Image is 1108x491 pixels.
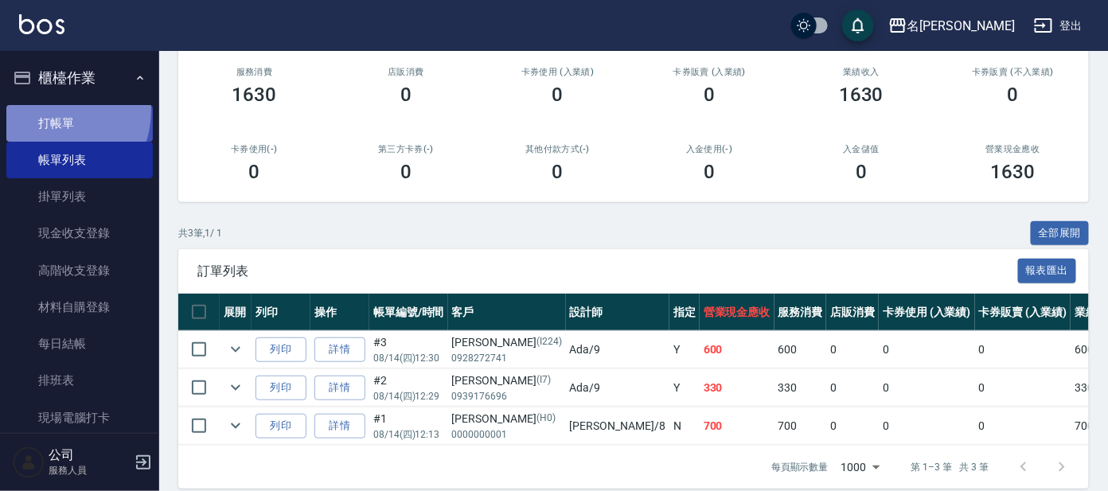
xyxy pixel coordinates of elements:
[224,337,248,361] button: expand row
[197,263,1018,279] span: 訂單列表
[6,142,153,178] a: 帳單列表
[1031,221,1090,246] button: 全部展開
[197,67,311,77] h3: 服務消費
[669,331,700,368] td: Y
[224,414,248,438] button: expand row
[314,376,365,400] a: 詳情
[536,411,556,427] p: (H0)
[248,161,259,183] h3: 0
[771,460,829,474] p: 每頁顯示數量
[552,161,564,183] h3: 0
[349,144,463,154] h2: 第三方卡券(-)
[700,407,774,445] td: 700
[700,294,774,331] th: 營業現金應收
[252,294,310,331] th: 列印
[826,369,879,407] td: 0
[991,161,1036,183] h3: 1630
[907,16,1015,36] div: 名[PERSON_NAME]
[566,407,669,445] td: [PERSON_NAME] /8
[13,446,45,478] img: Person
[774,331,827,368] td: 600
[369,331,448,368] td: #3
[314,337,365,362] a: 詳情
[6,57,153,99] button: 櫃檯作業
[232,84,276,106] h3: 1630
[704,161,715,183] h3: 0
[774,407,827,445] td: 700
[911,460,989,474] p: 第 1–3 筆 共 3 筆
[373,389,444,403] p: 08/14 (四) 12:29
[224,376,248,399] button: expand row
[704,84,715,106] h3: 0
[6,105,153,142] a: 打帳單
[452,427,562,442] p: 0000000001
[566,331,669,368] td: Ada /9
[835,446,886,489] div: 1000
[6,289,153,325] a: 材料自購登錄
[448,294,566,331] th: 客戶
[975,331,1071,368] td: 0
[197,144,311,154] h2: 卡券使用(-)
[369,369,448,407] td: #2
[536,372,551,389] p: (I7)
[839,84,884,106] h3: 1630
[369,407,448,445] td: #1
[774,294,827,331] th: 服務消費
[956,144,1070,154] h2: 營業現金應收
[6,178,153,215] a: 掛單列表
[1008,84,1019,106] h3: 0
[49,447,130,463] h5: 公司
[452,334,562,351] div: [PERSON_NAME]
[1018,259,1077,283] button: 報表匯出
[882,10,1021,42] button: 名[PERSON_NAME]
[975,407,1071,445] td: 0
[400,84,412,106] h3: 0
[220,294,252,331] th: 展開
[452,411,562,427] div: [PERSON_NAME]
[373,351,444,365] p: 08/14 (四) 12:30
[842,10,874,41] button: save
[536,334,562,351] p: (I224)
[314,414,365,438] a: 詳情
[653,67,767,77] h2: 卡券販賣 (入業績)
[452,372,562,389] div: [PERSON_NAME]
[310,294,369,331] th: 操作
[501,67,614,77] h2: 卡券使用 (入業績)
[653,144,767,154] h2: 入金使用(-)
[1028,11,1089,41] button: 登出
[6,215,153,251] a: 現金收支登錄
[700,331,774,368] td: 600
[805,67,919,77] h2: 業績收入
[452,351,562,365] p: 0928272741
[879,407,975,445] td: 0
[49,463,130,477] p: 服務人員
[6,362,153,399] a: 排班表
[700,369,774,407] td: 330
[856,161,867,183] h3: 0
[6,252,153,289] a: 高階收支登錄
[826,294,879,331] th: 店販消費
[256,337,306,362] button: 列印
[19,14,64,34] img: Logo
[975,369,1071,407] td: 0
[369,294,448,331] th: 帳單編號/時間
[256,414,306,438] button: 列印
[669,294,700,331] th: 指定
[879,369,975,407] td: 0
[6,325,153,362] a: 每日結帳
[256,376,306,400] button: 列印
[879,331,975,368] td: 0
[956,67,1070,77] h2: 卡券販賣 (不入業績)
[1018,263,1077,278] a: 報表匯出
[669,369,700,407] td: Y
[566,369,669,407] td: Ada /9
[879,294,975,331] th: 卡券使用 (入業績)
[669,407,700,445] td: N
[452,389,562,403] p: 0939176696
[373,427,444,442] p: 08/14 (四) 12:13
[975,294,1071,331] th: 卡券販賣 (入業績)
[6,399,153,436] a: 現場電腦打卡
[805,144,919,154] h2: 入金儲值
[349,67,463,77] h2: 店販消費
[400,161,412,183] h3: 0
